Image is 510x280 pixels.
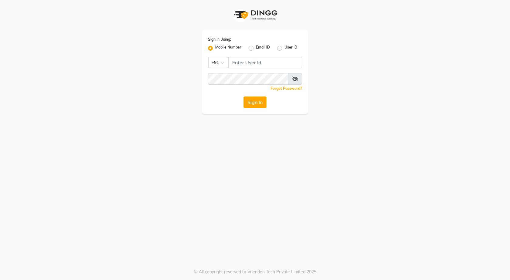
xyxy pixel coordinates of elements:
[270,86,302,91] a: Forgot Password?
[243,96,267,108] button: Sign In
[208,37,231,42] label: Sign In Using:
[208,73,288,85] input: Username
[256,45,270,52] label: Email ID
[231,6,279,24] img: logo1.svg
[228,57,302,68] input: Username
[284,45,297,52] label: User ID
[215,45,241,52] label: Mobile Number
